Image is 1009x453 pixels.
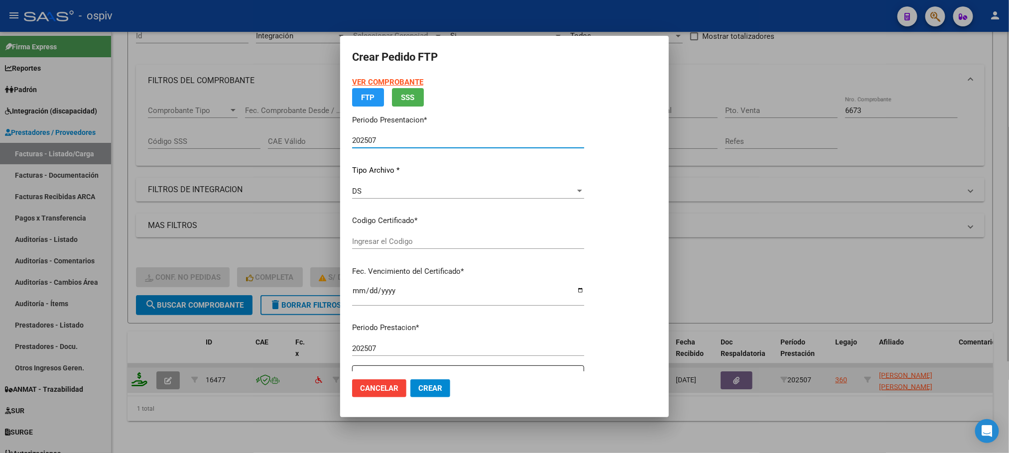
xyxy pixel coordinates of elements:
div: Open Intercom Messenger [975,419,999,443]
span: FTP [362,93,375,102]
h2: Crear Pedido FTP [352,48,657,67]
button: FTP [352,88,384,107]
span: Cancelar [360,384,398,393]
span: SSS [401,93,415,102]
p: Periodo Prestacion [352,322,584,334]
span: DS [352,187,362,196]
button: Cancelar [352,379,406,397]
a: VER COMPROBANTE [352,78,423,87]
span: Crear [418,384,442,393]
button: Crear [410,379,450,397]
button: SSS [392,88,424,107]
p: Periodo Presentacion [352,114,584,126]
p: Tipo Archivo * [352,165,584,176]
p: Codigo Certificado [352,215,584,226]
p: Fec. Vencimiento del Certificado [352,266,584,277]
